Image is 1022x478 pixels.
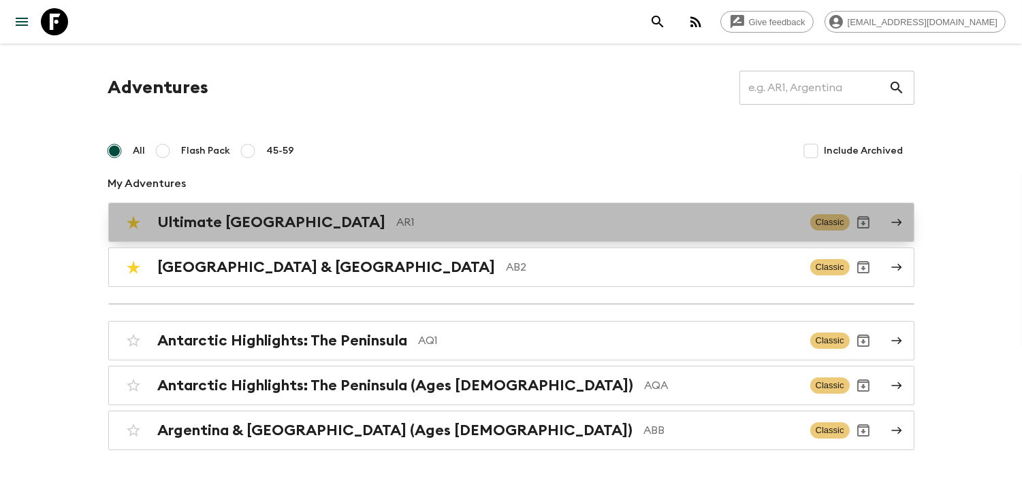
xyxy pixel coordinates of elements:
h2: Argentina & [GEOGRAPHIC_DATA] (Ages [DEMOGRAPHIC_DATA]) [158,422,633,439]
button: Archive [850,254,877,281]
button: Archive [850,327,877,354]
a: Antarctic Highlights: The PeninsulaAQ1ClassicArchive [108,321,914,360]
span: 45-59 [267,144,295,158]
h2: [GEOGRAPHIC_DATA] & [GEOGRAPHIC_DATA] [158,258,496,276]
span: Give feedback [741,17,813,27]
button: menu [8,8,35,35]
input: e.g. AR1, Argentina [739,69,889,107]
div: [EMAIL_ADDRESS][DOMAIN_NAME] [825,11,1006,33]
span: [EMAIL_ADDRESS][DOMAIN_NAME] [840,17,1005,27]
span: Flash Pack [182,144,231,158]
button: Archive [850,417,877,444]
button: search adventures [644,8,671,35]
span: All [133,144,146,158]
h2: Antarctic Highlights: The Peninsula (Ages [DEMOGRAPHIC_DATA]) [158,377,634,394]
button: Archive [850,372,877,399]
span: Classic [810,332,850,349]
p: My Adventures [108,175,914,192]
p: AR1 [397,214,799,231]
p: ABB [644,422,799,439]
a: Give feedback [720,11,814,33]
a: Argentina & [GEOGRAPHIC_DATA] (Ages [DEMOGRAPHIC_DATA])ABBClassicArchive [108,411,914,450]
p: AQA [645,377,799,394]
span: Classic [810,422,850,439]
p: AB2 [507,259,799,275]
a: Ultimate [GEOGRAPHIC_DATA]AR1ClassicArchive [108,203,914,242]
h2: Ultimate [GEOGRAPHIC_DATA] [158,214,386,231]
span: Include Archived [825,144,904,158]
h2: Antarctic Highlights: The Peninsula [158,332,408,349]
a: [GEOGRAPHIC_DATA] & [GEOGRAPHIC_DATA]AB2ClassicArchive [108,247,914,287]
p: AQ1 [419,332,799,349]
a: Antarctic Highlights: The Peninsula (Ages [DEMOGRAPHIC_DATA])AQAClassicArchive [108,366,914,405]
span: Classic [810,214,850,231]
h1: Adventures [108,74,209,101]
span: Classic [810,259,850,275]
span: Classic [810,377,850,394]
button: Archive [850,209,877,236]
